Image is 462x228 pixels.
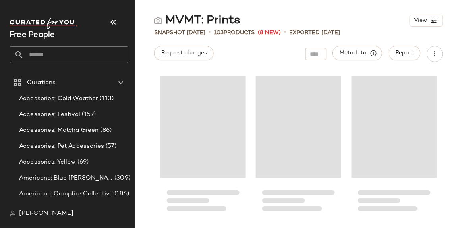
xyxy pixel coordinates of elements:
span: Accessories: Cold Weather [19,94,98,103]
span: Accessories: Matcha Green [19,126,99,135]
button: Request changes [154,46,214,60]
span: Current Company Name [10,31,55,39]
span: Report [396,50,414,56]
button: View [410,15,443,27]
span: Accessories: Yellow [19,158,76,167]
img: cfy_white_logo.C9jOOHJF.svg [10,18,77,29]
span: Snapshot [DATE] [154,29,205,37]
span: [PERSON_NAME] [19,209,73,218]
button: Report [389,46,421,60]
span: • [209,28,211,37]
span: Americana: Country Line Festival [19,205,114,214]
p: Exported [DATE] [289,29,340,37]
span: (113) [98,94,114,103]
div: Loading... [352,73,437,220]
span: (309) [113,174,130,183]
span: Accessories: Festival [19,110,80,119]
img: svg%3e [154,17,162,25]
span: (8 New) [258,29,281,37]
div: MVMT: Prints [154,13,240,29]
div: Loading... [160,73,246,220]
span: (159) [80,110,96,119]
span: (86) [99,126,112,135]
span: (69) [76,158,89,167]
span: Metadata [340,50,376,57]
span: • [284,28,286,37]
div: Products [214,29,255,37]
span: (186) [113,189,129,199]
span: (270) [114,205,130,214]
span: (57) [104,142,117,151]
span: 103 [214,30,224,36]
span: Americana: Blue [PERSON_NAME] Baby [19,174,113,183]
button: Metadata [333,46,383,60]
span: Americana: Campfire Collective [19,189,113,199]
span: Request changes [161,50,207,56]
span: Accessories: Pet Accessories [19,142,104,151]
img: svg%3e [10,211,16,217]
div: Loading... [256,73,341,220]
span: View [414,17,427,24]
span: Curations [27,78,56,87]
